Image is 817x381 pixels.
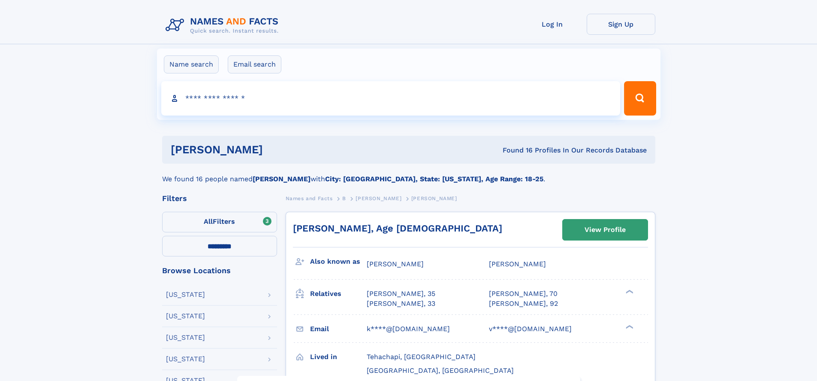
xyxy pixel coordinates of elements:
a: Sign Up [587,14,655,35]
a: [PERSON_NAME], 92 [489,299,558,308]
div: [US_STATE] [166,291,205,298]
a: [PERSON_NAME], 35 [367,289,435,299]
button: Search Button [624,81,656,116]
label: Email search [228,55,281,73]
span: All [204,217,213,226]
h3: Also known as [310,254,367,269]
h3: Email [310,322,367,336]
a: B [342,193,346,204]
div: [US_STATE] [166,356,205,363]
span: Tehachapi, [GEOGRAPHIC_DATA] [367,353,476,361]
div: ❯ [624,289,634,295]
a: Log In [518,14,587,35]
input: search input [161,81,621,116]
a: [PERSON_NAME], Age [DEMOGRAPHIC_DATA] [293,223,502,234]
b: City: [GEOGRAPHIC_DATA], State: [US_STATE], Age Range: 18-25 [325,175,543,183]
div: View Profile [585,220,626,240]
a: [PERSON_NAME], 70 [489,289,558,299]
span: [GEOGRAPHIC_DATA], [GEOGRAPHIC_DATA] [367,366,514,375]
div: [US_STATE] [166,334,205,341]
div: [US_STATE] [166,313,205,320]
div: Found 16 Profiles In Our Records Database [383,146,647,155]
label: Filters [162,212,277,232]
div: We found 16 people named with . [162,164,655,184]
a: View Profile [563,219,648,240]
span: [PERSON_NAME] [367,260,424,268]
span: [PERSON_NAME] [356,195,401,201]
h1: [PERSON_NAME] [171,144,383,155]
label: Name search [164,55,219,73]
span: [PERSON_NAME] [411,195,457,201]
div: Filters [162,195,277,202]
img: Logo Names and Facts [162,14,286,37]
a: [PERSON_NAME] [356,193,401,204]
span: [PERSON_NAME] [489,260,546,268]
a: [PERSON_NAME], 33 [367,299,435,308]
h3: Lived in [310,350,367,364]
h3: Relatives [310,287,367,301]
b: [PERSON_NAME] [253,175,311,183]
a: Names and Facts [286,193,333,204]
div: Browse Locations [162,267,277,274]
div: ❯ [624,324,634,329]
span: B [342,195,346,201]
